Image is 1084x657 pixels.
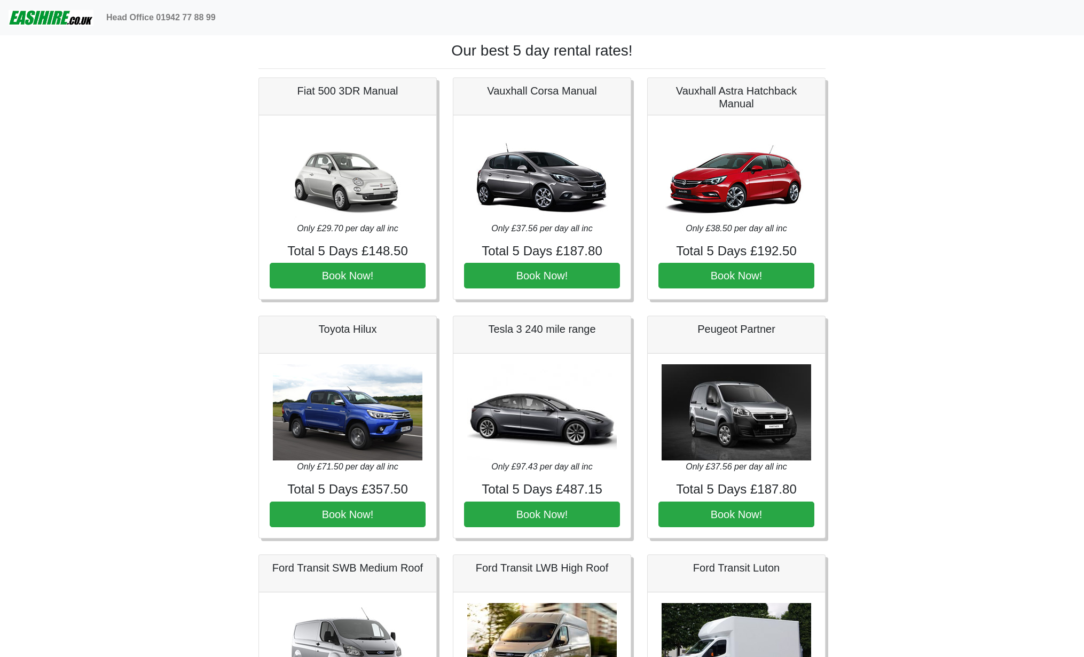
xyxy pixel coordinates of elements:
[658,561,814,574] h5: Ford Transit Luton
[102,7,220,28] a: Head Office 01942 77 88 99
[270,84,426,97] h5: Fiat 500 3DR Manual
[464,244,620,259] h4: Total 5 Days £187.80
[686,224,787,233] i: Only £38.50 per day all inc
[464,263,620,288] button: Book Now!
[270,561,426,574] h5: Ford Transit SWB Medium Roof
[258,42,826,60] h1: Our best 5 day rental rates!
[662,364,811,460] img: Peugeot Partner
[467,364,617,460] img: Tesla 3 240 mile range
[106,13,216,22] b: Head Office 01942 77 88 99
[491,462,592,471] i: Only £97.43 per day all inc
[658,502,814,527] button: Book Now!
[467,126,617,222] img: Vauxhall Corsa Manual
[464,502,620,527] button: Book Now!
[464,323,620,335] h5: Tesla 3 240 mile range
[9,7,93,28] img: easihire_logo_small.png
[658,244,814,259] h4: Total 5 Days £192.50
[273,364,422,460] img: Toyota Hilux
[297,462,398,471] i: Only £71.50 per day all inc
[464,84,620,97] h5: Vauxhall Corsa Manual
[273,126,422,222] img: Fiat 500 3DR Manual
[464,482,620,497] h4: Total 5 Days £487.15
[270,502,426,527] button: Book Now!
[658,323,814,335] h5: Peugeot Partner
[270,263,426,288] button: Book Now!
[270,482,426,497] h4: Total 5 Days £357.50
[658,263,814,288] button: Book Now!
[297,224,398,233] i: Only £29.70 per day all inc
[464,561,620,574] h5: Ford Transit LWB High Roof
[270,323,426,335] h5: Toyota Hilux
[686,462,787,471] i: Only £37.56 per day all inc
[658,482,814,497] h4: Total 5 Days £187.80
[662,126,811,222] img: Vauxhall Astra Hatchback Manual
[270,244,426,259] h4: Total 5 Days £148.50
[491,224,592,233] i: Only £37.56 per day all inc
[658,84,814,110] h5: Vauxhall Astra Hatchback Manual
